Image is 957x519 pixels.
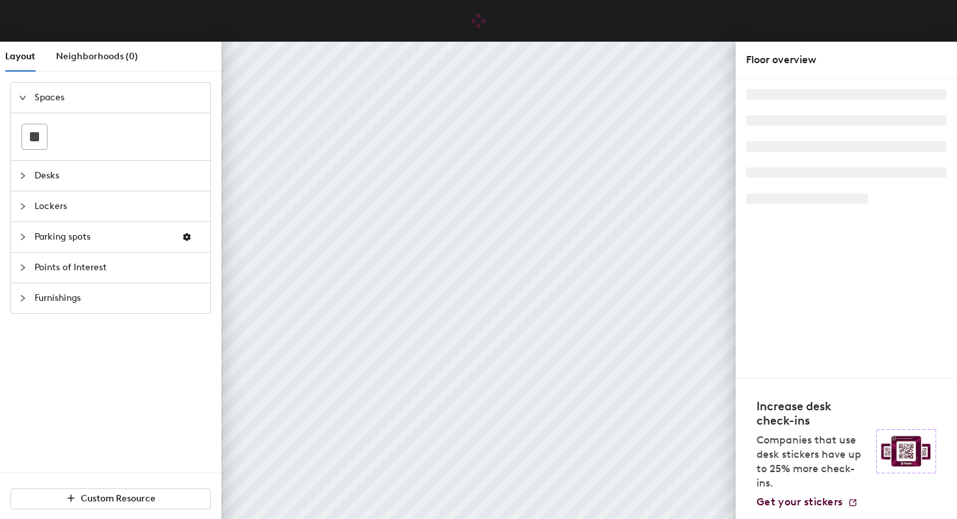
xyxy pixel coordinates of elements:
a: Get your stickers [756,496,858,509]
span: Neighborhoods (0) [56,51,138,62]
span: Furnishings [35,283,202,313]
span: collapsed [19,203,27,210]
span: Points of Interest [35,253,202,283]
img: Sticker logo [876,429,936,473]
span: Custom Resource [81,493,156,504]
h4: Increase desk check-ins [756,399,868,428]
span: collapsed [19,264,27,272]
span: Layout [5,51,35,62]
span: expanded [19,94,27,102]
span: Desks [35,161,202,191]
span: collapsed [19,294,27,302]
span: Get your stickers [756,496,842,508]
span: collapsed [19,233,27,241]
span: Lockers [35,191,202,221]
p: Companies that use desk stickers have up to 25% more check-ins. [756,433,868,490]
span: Spaces [35,83,202,113]
div: Floor overview [746,52,947,68]
span: Parking spots [35,222,171,252]
button: Custom Resource [10,488,211,509]
span: collapsed [19,172,27,180]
